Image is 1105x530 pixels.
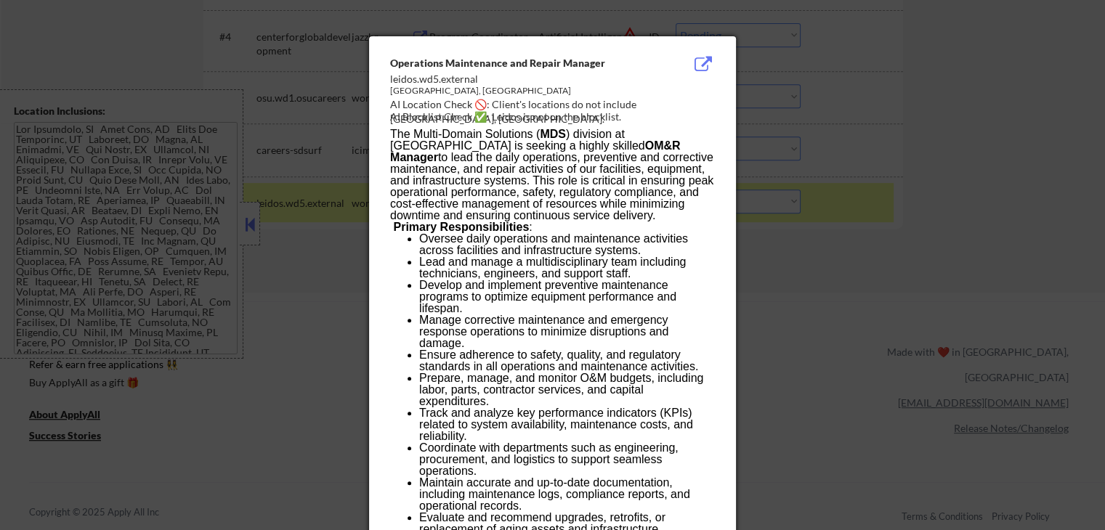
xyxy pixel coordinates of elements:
div: Operations Maintenance and Repair Manager [390,56,641,70]
p: Prepare, manage, and monitor O&M budgets, including labor, parts, contractor services, and capita... [419,372,714,407]
b: MDS [540,128,566,140]
p: Maintain accurate and up-to-date documentation, including maintenance logs, compliance reports, a... [419,477,714,512]
div: leidos.wd5.external [390,72,641,86]
p: Coordinate with departments such as engineering, procurement, and logistics to support seamless o... [419,442,714,477]
p: Track and analyze key performance indicators (KPIs) related to system availability, maintenance c... [419,407,714,442]
div: AI Blocklist Check ✅: Leidos is not on the blocklist. [390,110,721,124]
p: Develop and implement preventive maintenance programs to optimize equipment performance and lifes... [419,280,714,314]
p: Manage corrective maintenance and emergency response operations to minimize disruptions and damage. [419,314,714,349]
p: Lead and manage a multidisciplinary team including technicians, engineers, and support staff. [419,256,714,280]
b: OM&R Manager [390,139,681,163]
b: Primary Responsibilities [393,221,529,233]
p: : [390,221,714,233]
p: Oversee daily operations and maintenance activities across facilities and infrastructure systems. [419,233,714,256]
p: The Multi-Domain Solutions ( ) division at [GEOGRAPHIC_DATA] is seeking a highly skilled to lead ... [390,129,714,221]
p: Ensure adherence to safety, quality, and regulatory standards in all operations and maintenance a... [419,349,714,372]
div: [GEOGRAPHIC_DATA], [GEOGRAPHIC_DATA] [390,85,641,97]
